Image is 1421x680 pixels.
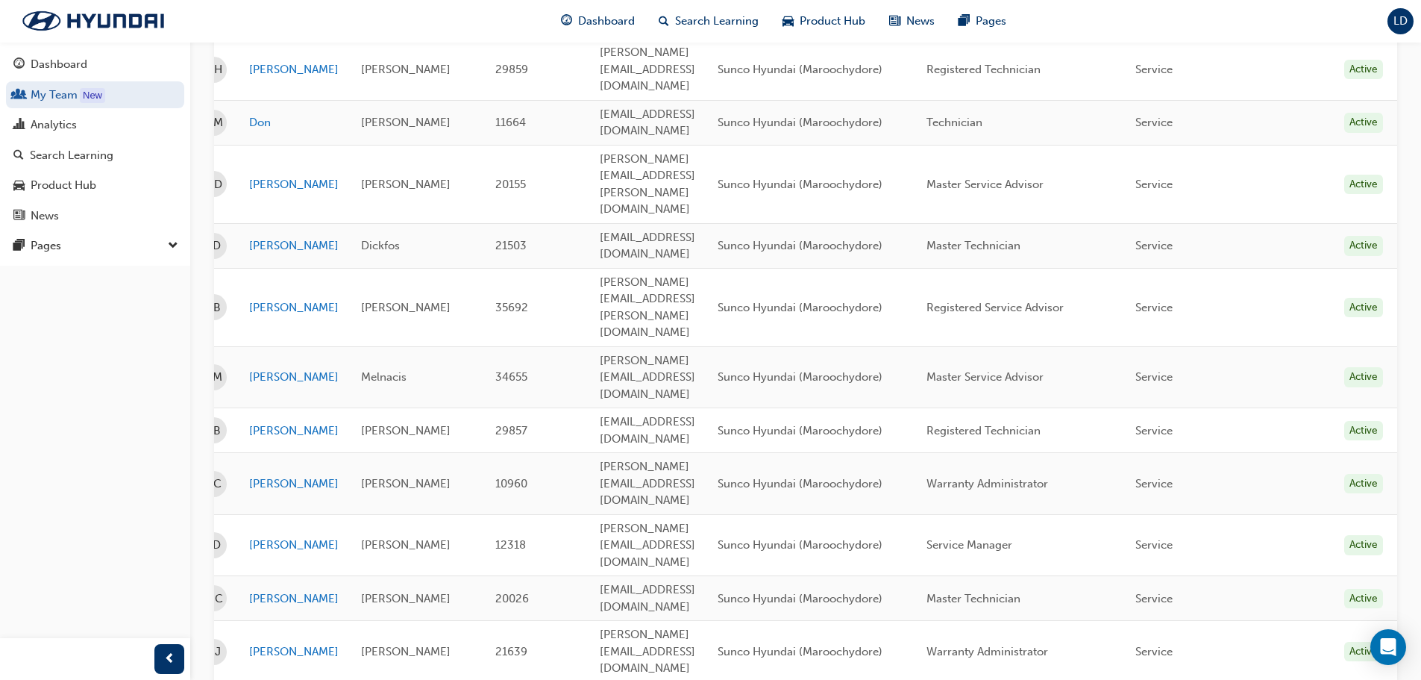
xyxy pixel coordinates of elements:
[249,590,339,608] a: [PERSON_NAME]
[495,538,526,552] span: 12318
[1370,629,1406,665] div: Open Intercom Messenger
[495,239,527,252] span: 21503
[718,370,882,384] span: Sunco Hyundai (Maroochydore)
[600,628,695,675] span: [PERSON_NAME][EMAIL_ADDRESS][DOMAIN_NAME]
[926,645,1048,658] span: Warranty Administrator
[13,149,24,163] span: search-icon
[578,13,635,30] span: Dashboard
[926,592,1020,605] span: Master Technician
[361,538,451,552] span: [PERSON_NAME]
[249,537,339,554] a: [PERSON_NAME]
[249,643,339,661] a: [PERSON_NAME]
[976,13,1006,30] span: Pages
[13,119,25,132] span: chart-icon
[1344,421,1383,441] div: Active
[600,522,695,569] span: [PERSON_NAME][EMAIL_ADDRESS][DOMAIN_NAME]
[31,208,59,225] div: News
[718,63,882,76] span: Sunco Hyundai (Maroochydore)
[249,176,339,193] a: [PERSON_NAME]
[926,301,1064,314] span: Registered Service Advisor
[600,107,695,138] span: [EMAIL_ADDRESS][DOMAIN_NAME]
[207,475,222,493] span: KC
[1135,178,1173,191] span: Service
[31,237,61,255] div: Pages
[361,592,451,605] span: [PERSON_NAME]
[1344,236,1383,256] div: Active
[6,111,184,139] a: Analytics
[361,63,451,76] span: [PERSON_NAME]
[600,152,695,216] span: [PERSON_NAME][EMAIL_ADDRESS][PERSON_NAME][DOMAIN_NAME]
[926,477,1048,490] span: Warranty Administrator
[1344,298,1383,318] div: Active
[207,237,221,255] span: JD
[206,369,222,386] span: KM
[6,48,184,232] button: DashboardMy TeamAnalyticsSearch LearningProduct HubNews
[249,61,339,78] a: [PERSON_NAME]
[495,477,527,490] span: 10960
[6,142,184,169] a: Search Learning
[249,299,339,316] a: [PERSON_NAME]
[600,460,695,507] span: [PERSON_NAME][EMAIL_ADDRESS][DOMAIN_NAME]
[718,477,882,490] span: Sunco Hyundai (Maroochydore)
[207,422,221,440] span: KB
[7,5,179,37] img: Trak
[495,645,527,658] span: 21639
[495,301,528,314] span: 35692
[206,61,222,78] span: CH
[1135,239,1173,252] span: Service
[800,13,865,30] span: Product Hub
[959,12,970,31] span: pages-icon
[1344,113,1383,133] div: Active
[168,237,178,256] span: down-icon
[495,592,529,605] span: 20026
[361,301,451,314] span: [PERSON_NAME]
[207,643,221,661] span: RJ
[1135,116,1173,129] span: Service
[31,177,96,194] div: Product Hub
[205,590,223,608] span: MC
[6,51,184,78] a: Dashboard
[675,13,759,30] span: Search Learning
[600,583,695,614] span: [EMAIL_ADDRESS][DOMAIN_NAME]
[6,202,184,230] a: News
[718,645,882,658] span: Sunco Hyundai (Maroochydore)
[495,370,527,384] span: 34655
[926,239,1020,252] span: Master Technician
[889,12,900,31] span: news-icon
[1135,538,1173,552] span: Service
[718,424,882,437] span: Sunco Hyundai (Maroochydore)
[164,650,175,669] span: prev-icon
[1135,424,1173,437] span: Service
[561,12,572,31] span: guage-icon
[600,415,695,446] span: [EMAIL_ADDRESS][DOMAIN_NAME]
[495,63,528,76] span: 29859
[718,116,882,129] span: Sunco Hyundai (Maroochydore)
[1344,642,1383,662] div: Active
[600,46,695,93] span: [PERSON_NAME][EMAIL_ADDRESS][DOMAIN_NAME]
[13,58,25,72] span: guage-icon
[1135,477,1173,490] span: Service
[13,210,25,223] span: news-icon
[906,13,935,30] span: News
[947,6,1018,37] a: pages-iconPages
[6,232,184,260] button: Pages
[249,475,339,493] a: [PERSON_NAME]
[495,116,526,129] span: 11664
[926,116,982,129] span: Technician
[1387,8,1414,34] button: LD
[361,178,451,191] span: [PERSON_NAME]
[206,176,222,193] span: HD
[549,6,647,37] a: guage-iconDashboard
[249,114,339,131] a: Don
[600,354,695,401] span: [PERSON_NAME][EMAIL_ADDRESS][DOMAIN_NAME]
[13,89,25,102] span: people-icon
[6,172,184,199] a: Product Hub
[495,178,526,191] span: 20155
[1135,370,1173,384] span: Service
[1135,301,1173,314] span: Service
[1344,175,1383,195] div: Active
[361,239,400,252] span: Dickfos
[249,369,339,386] a: [PERSON_NAME]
